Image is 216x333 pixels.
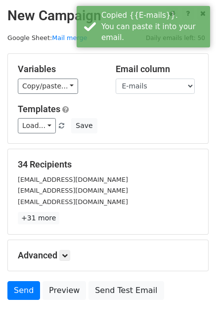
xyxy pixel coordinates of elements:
small: [EMAIL_ADDRESS][DOMAIN_NAME] [18,176,128,183]
h5: Advanced [18,250,198,261]
a: Templates [18,104,60,114]
button: Save [71,118,97,133]
a: Preview [43,281,86,300]
iframe: Chat Widget [167,286,216,333]
h5: Variables [18,64,101,75]
a: Copy/paste... [18,79,78,94]
a: Send [7,281,40,300]
a: Mail merge [52,34,87,42]
small: [EMAIL_ADDRESS][DOMAIN_NAME] [18,187,128,194]
div: Copied {{E-mails}}. You can paste it into your email. [101,10,206,43]
small: Google Sheet: [7,34,87,42]
a: +31 more [18,212,59,224]
a: Send Test Email [88,281,164,300]
small: [EMAIL_ADDRESS][DOMAIN_NAME] [18,198,128,206]
h5: Email column [116,64,199,75]
h2: New Campaign [7,7,209,24]
a: Load... [18,118,56,133]
h5: 34 Recipients [18,159,198,170]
